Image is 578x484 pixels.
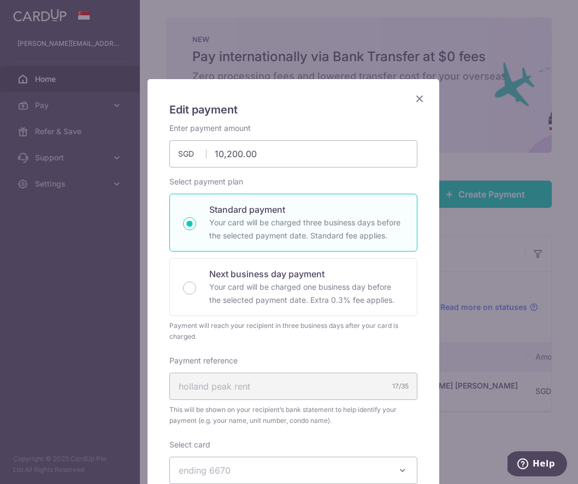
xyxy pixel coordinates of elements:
[209,267,404,280] p: Next business day payment
[508,451,567,479] iframe: Opens a widget where you can find more information
[178,148,207,159] span: SGD
[209,203,404,216] p: Standard payment
[169,176,243,187] label: Select payment plan
[169,439,210,450] label: Select card
[209,280,404,307] p: Your card will be charged one business day before the selected payment date. Extra 0.3% fee applies.
[179,465,231,476] span: ending 6670
[169,123,251,134] label: Enter payment amount
[392,381,409,392] div: 17/35
[209,216,404,242] p: Your card will be charged three business days before the selected payment date. Standard fee appl...
[413,92,426,105] button: Close
[169,140,417,168] input: 0.00
[169,404,417,426] span: This will be shown on your recipient’s bank statement to help identify your payment (e.g. your na...
[169,355,238,366] label: Payment reference
[169,320,417,342] div: Payment will reach your recipient in three business days after your card is charged.
[169,457,417,484] button: ending 6670
[169,101,417,118] h5: Edit payment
